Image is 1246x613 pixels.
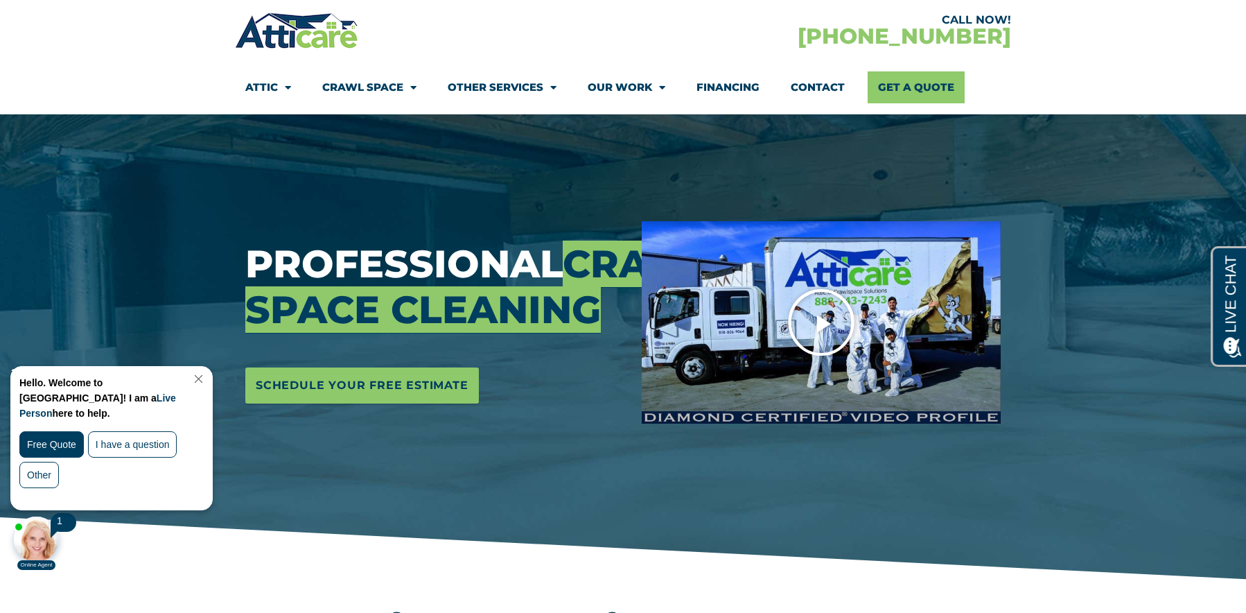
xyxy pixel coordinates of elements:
[34,11,112,28] span: Opens a chat window
[245,368,479,404] a: Schedule Your Free Estimate
[696,71,760,103] a: Financing
[245,71,291,103] a: Attic
[256,374,468,397] span: Schedule Your Free Estimate
[791,71,845,103] a: Contact
[448,71,556,103] a: Other Services
[322,71,416,103] a: Crawl Space
[7,363,229,571] iframe: Chat Invitation
[588,71,665,103] a: Our Work
[787,288,856,357] div: Play Video
[868,71,965,103] a: Get A Quote
[245,241,621,333] h3: Professional
[623,15,1011,26] div: CALL NOW!
[245,241,715,333] span: Crawl Space Cleaning
[245,71,1001,103] nav: Menu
